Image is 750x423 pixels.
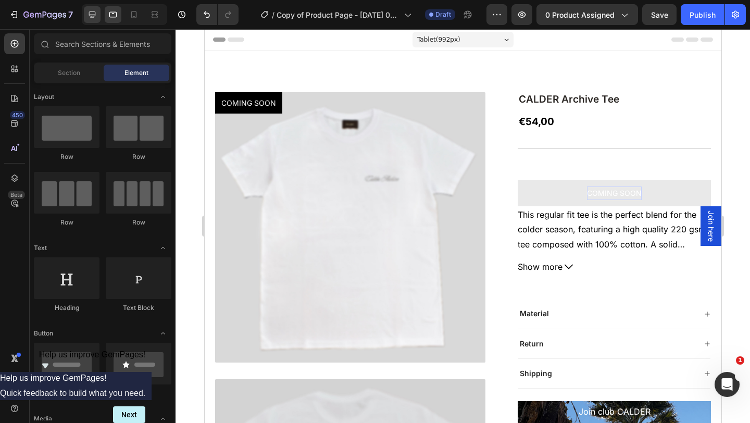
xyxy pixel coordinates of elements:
[382,157,437,170] p: COMING SOON
[10,111,25,119] div: 450
[536,4,638,25] button: 0 product assigned
[34,152,99,161] div: Row
[313,180,504,281] p: This regular fit tee is the perfect blend for the colder season, featuring a high quality 220 gsm...
[58,68,80,78] span: Section
[382,157,437,170] div: Rich Text Editor. Editing area: main
[205,29,721,423] iframe: Design area
[39,350,146,359] span: Help us improve GemPages!
[313,230,358,245] span: Show more
[196,4,239,25] div: Undo/Redo
[34,92,54,102] span: Layout
[435,10,451,19] span: Draft
[690,9,716,20] div: Publish
[34,33,171,54] input: Search Sections & Elements
[213,5,256,16] span: Tablet ( 992 px)
[155,325,171,342] span: Toggle open
[736,356,744,365] span: 1
[106,152,171,161] div: Row
[34,303,99,313] div: Heading
[155,240,171,256] span: Toggle open
[313,85,506,101] div: €54,00
[68,8,73,21] p: 7
[39,350,146,372] button: Show survey - Help us improve GemPages!
[545,9,615,20] span: 0 product assigned
[715,372,740,397] iframe: Intercom live chat
[34,243,47,253] span: Text
[313,63,506,78] h1: CALDER Archive Tee
[642,4,677,25] button: Save
[34,329,53,338] span: Button
[313,151,506,177] button: COMING SOON
[277,9,400,20] span: Copy of Product Page - [DATE] 08:58:57 calder archive tee coming soon
[501,181,511,213] span: Join here
[315,310,339,319] p: Return
[34,218,99,227] div: Row
[681,4,724,25] button: Publish
[106,303,171,313] div: Text Block
[322,375,497,390] p: Join club CALDER
[10,63,78,84] pre: COMING SOON
[155,89,171,105] span: Toggle open
[315,280,344,289] p: Material
[106,218,171,227] div: Row
[313,230,506,245] button: Show more
[8,191,25,199] div: Beta
[124,68,148,78] span: Element
[315,340,347,349] p: Shipping
[272,9,274,20] span: /
[4,4,78,25] button: 7
[651,10,668,19] span: Save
